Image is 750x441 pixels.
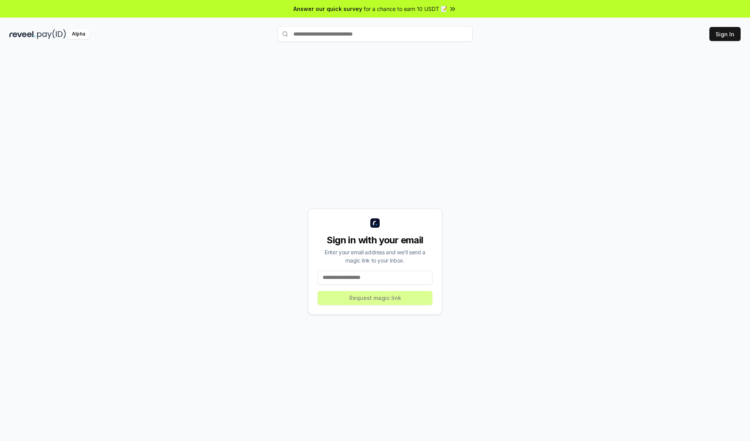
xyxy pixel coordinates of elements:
button: Sign In [709,27,741,41]
div: Alpha [68,29,89,39]
img: logo_small [370,218,380,228]
img: pay_id [37,29,66,39]
img: reveel_dark [9,29,36,39]
div: Enter your email address and we’ll send a magic link to your inbox. [318,248,432,264]
span: Answer our quick survey [293,5,362,13]
div: Sign in with your email [318,234,432,246]
span: for a chance to earn 10 USDT 📝 [364,5,447,13]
